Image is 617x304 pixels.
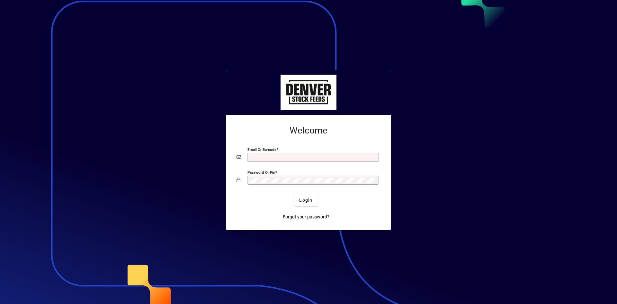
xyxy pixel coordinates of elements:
[237,125,380,136] h2: Welcome
[294,194,317,206] button: Login
[247,147,276,152] mat-label: Email or Barcode
[247,170,275,175] mat-label: Password or Pin
[280,211,332,223] a: Forgot your password?
[283,214,329,220] span: Forgot your password?
[299,197,312,204] span: Login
